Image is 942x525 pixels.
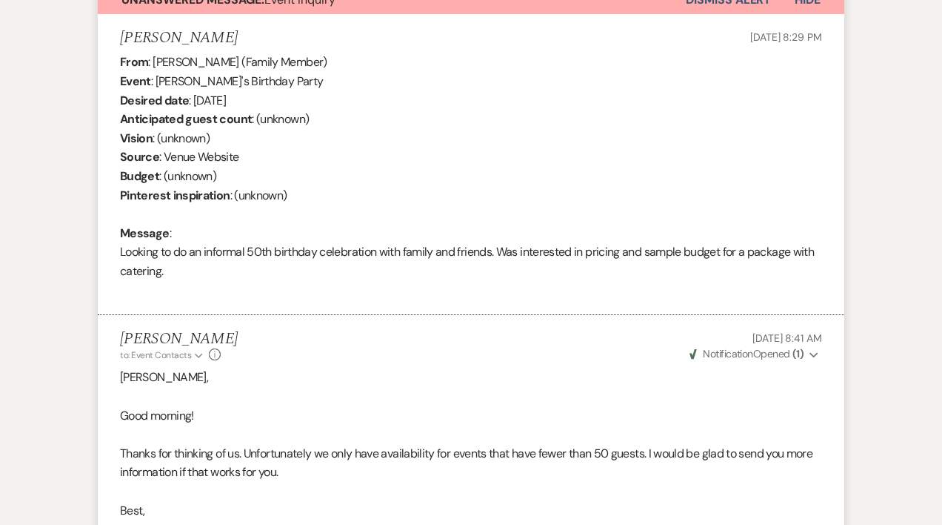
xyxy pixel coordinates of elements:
b: Vision [120,131,153,146]
button: to: Event Contacts [120,349,205,362]
span: Opened [689,347,804,360]
b: Anticipated guest count [120,111,252,127]
h5: [PERSON_NAME] [120,29,238,47]
span: [DATE] 8:41 AM [752,331,822,345]
p: Thanks for thinking of us. Unfortunately we only have availability for events that have fewer tha... [120,444,822,482]
strong: ( 1 ) [792,347,804,360]
b: Desired date [120,93,189,108]
span: [DATE] 8:29 PM [750,30,822,44]
button: NotificationOpened (1) [687,346,822,362]
span: Notification [703,347,752,360]
p: [PERSON_NAME], [120,368,822,387]
b: Message [120,225,170,241]
b: From [120,54,148,70]
div: : [PERSON_NAME] (Family Member) : [PERSON_NAME]'s Birthday Party : [DATE] : (unknown) : (unknown)... [120,53,822,300]
b: Source [120,149,159,165]
b: Budget [120,168,159,184]
b: Event [120,73,151,89]
p: Good morning! [120,406,822,426]
p: Best, [120,501,822,521]
h5: [PERSON_NAME] [120,330,238,349]
span: to: Event Contacts [120,349,191,361]
b: Pinterest inspiration [120,188,230,203]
